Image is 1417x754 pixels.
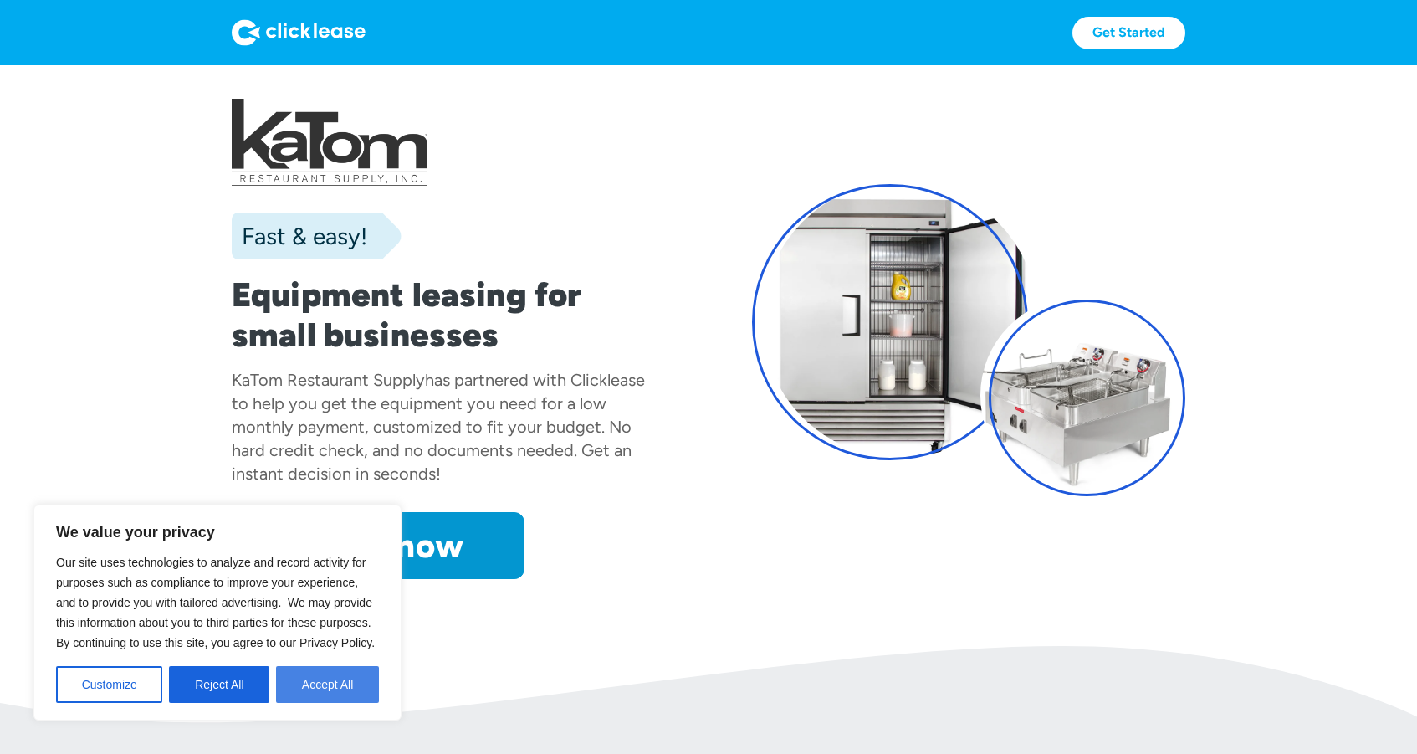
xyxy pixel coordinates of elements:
button: Customize [56,666,162,703]
div: Fast & easy! [232,219,367,253]
button: Accept All [276,666,379,703]
div: We value your privacy [33,505,402,721]
img: Logo [232,19,366,46]
div: has partnered with Clicklease to help you get the equipment you need for a low monthly payment, c... [232,370,645,484]
p: We value your privacy [56,522,379,542]
div: KaTom Restaurant Supply [232,370,425,390]
h1: Equipment leasing for small businesses [232,274,665,355]
span: Our site uses technologies to analyze and record activity for purposes such as compliance to impr... [56,556,375,649]
button: Reject All [169,666,269,703]
a: Get Started [1072,17,1185,49]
